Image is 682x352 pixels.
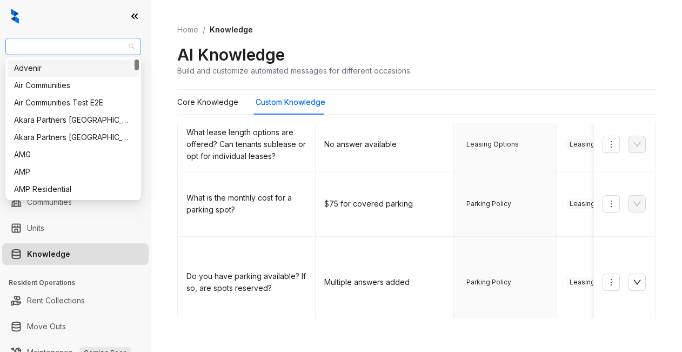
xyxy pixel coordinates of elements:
[177,44,285,65] h2: AI Knowledge
[186,192,306,216] div: What is the monthly cost for a parking spot?
[9,278,151,288] h3: Resident Operations
[8,77,139,94] div: Air Communities
[316,237,453,328] td: Multiple answers added
[27,243,70,265] a: Knowledge
[8,59,139,77] div: Advenir
[607,200,616,208] span: more
[463,198,515,209] span: Parking Policy
[14,79,132,91] div: Air Communities
[12,38,135,55] span: Gallery Residential
[2,72,149,94] li: Leads
[463,277,515,288] span: Parking Policy
[2,217,149,239] li: Units
[566,139,599,150] span: Leasing
[177,65,412,76] div: Build and customize automated messages for different occasions.
[566,198,599,209] span: Leasing
[186,127,306,162] div: What lease length options are offered? Can tenants sublease or opt for individual leases?
[14,114,132,126] div: Akara Partners [GEOGRAPHIC_DATA]
[2,119,149,141] li: Leasing
[14,183,132,195] div: AMP Residential
[186,270,306,294] div: Do you have parking available? If so, are spots reserved?
[8,163,139,181] div: AMP
[2,145,149,167] li: Collections
[177,96,238,108] div: Core Knowledge
[566,277,599,288] span: Leasing
[14,62,132,74] div: Advenir
[14,97,132,109] div: Air Communities Test E2E
[2,316,149,337] li: Move Outs
[11,9,19,24] img: logo
[2,191,149,213] li: Communities
[463,139,523,150] span: Leasing Options
[607,278,616,287] span: more
[210,25,253,34] span: Knowledge
[27,217,44,239] a: Units
[8,129,139,146] div: Akara Partners Phoenix
[175,24,200,36] a: Home
[256,96,325,108] div: Custom Knowledge
[27,191,72,213] a: Communities
[27,290,85,311] a: Rent Collections
[633,278,641,287] span: down
[2,243,149,265] li: Knowledge
[27,316,66,337] a: Move Outs
[14,131,132,143] div: Akara Partners [GEOGRAPHIC_DATA]
[607,140,616,149] span: more
[8,111,139,129] div: Akara Partners Nashville
[14,149,132,161] div: AMG
[14,166,132,178] div: AMP
[203,24,205,36] li: /
[316,171,453,237] td: $75 for covered parking
[8,146,139,163] div: AMG
[8,94,139,111] div: Air Communities Test E2E
[316,118,453,171] td: No answer available
[2,290,149,311] li: Rent Collections
[8,181,139,198] div: AMP Residential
